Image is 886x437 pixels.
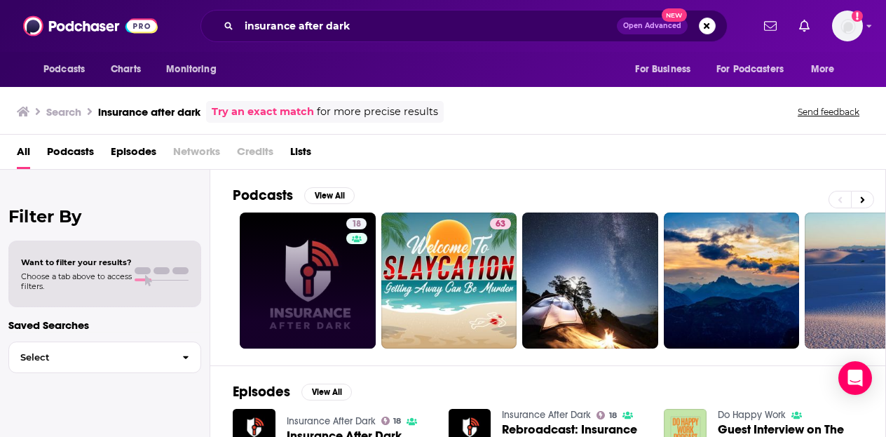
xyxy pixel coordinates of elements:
[240,213,376,349] a: 18
[8,318,201,332] p: Saved Searches
[301,384,352,401] button: View All
[239,15,617,37] input: Search podcasts, credits, & more...
[287,415,376,427] a: Insurance After Dark
[9,353,171,362] span: Select
[381,213,517,349] a: 63
[793,14,815,38] a: Show notifications dropdown
[832,11,863,41] span: Logged in as nshort92
[381,417,402,425] a: 18
[98,105,200,119] h3: insurance after dark
[212,104,314,120] a: Try an exact match
[111,60,141,79] span: Charts
[352,217,361,231] span: 18
[156,56,234,83] button: open menu
[304,187,355,204] button: View All
[623,22,681,29] span: Open Advanced
[597,411,617,419] a: 18
[233,187,293,204] h2: Podcasts
[832,11,863,41] button: Show profile menu
[502,409,591,421] a: Insurance After Dark
[47,140,94,169] a: Podcasts
[23,13,158,39] img: Podchaser - Follow, Share and Rate Podcasts
[625,56,708,83] button: open menu
[635,60,690,79] span: For Business
[111,140,156,169] a: Episodes
[801,56,852,83] button: open menu
[8,206,201,227] h2: Filter By
[793,106,864,118] button: Send feedback
[290,140,311,169] a: Lists
[8,342,201,373] button: Select
[609,412,617,419] span: 18
[233,383,352,401] a: EpisodesView All
[718,409,786,421] a: Do Happy Work
[838,361,872,395] div: Open Intercom Messenger
[21,257,132,267] span: Want to filter your results?
[346,218,367,229] a: 18
[237,140,273,169] span: Credits
[200,10,728,42] div: Search podcasts, credits, & more...
[17,140,30,169] a: All
[716,60,784,79] span: For Podcasters
[46,105,81,119] h3: Search
[393,418,401,424] span: 18
[832,11,863,41] img: User Profile
[496,217,505,231] span: 63
[317,104,438,120] span: for more precise results
[21,271,132,291] span: Choose a tab above to access filters.
[43,60,85,79] span: Podcasts
[233,383,290,401] h2: Episodes
[490,218,511,229] a: 63
[707,56,804,83] button: open menu
[166,60,216,79] span: Monitoring
[173,140,220,169] span: Networks
[102,56,149,83] a: Charts
[811,60,835,79] span: More
[852,11,863,22] svg: Add a profile image
[662,8,687,22] span: New
[34,56,103,83] button: open menu
[233,187,355,204] a: PodcastsView All
[758,14,782,38] a: Show notifications dropdown
[617,18,688,34] button: Open AdvancedNew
